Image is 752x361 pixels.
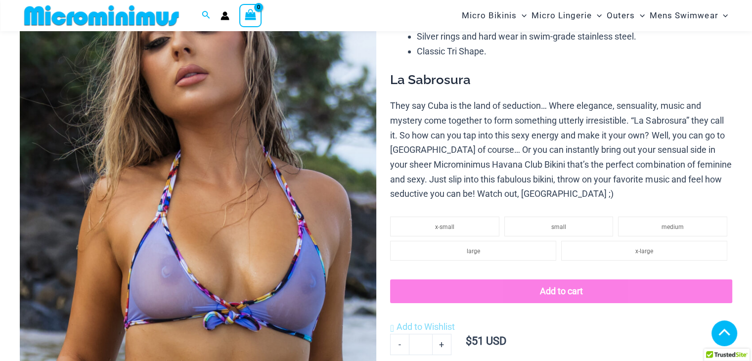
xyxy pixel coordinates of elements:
[409,334,432,355] input: Product quantity
[551,224,566,230] span: small
[221,11,229,20] a: Account icon link
[202,9,211,22] a: Search icon link
[239,4,262,27] a: View Shopping Cart, empty
[531,3,592,28] span: Micro Lingerie
[390,72,732,89] h3: La Sabrosura
[390,217,499,236] li: x-small
[435,224,454,230] span: x-small
[592,3,602,28] span: Menu Toggle
[390,98,732,201] p: They say Cuba is the land of seduction… Where elegance, sensuality, music and mystery come togeth...
[467,248,480,255] span: large
[607,3,635,28] span: Outers
[650,3,718,28] span: Mens Swimwear
[20,4,183,27] img: MM SHOP LOGO FLAT
[466,335,506,347] bdi: 51 USD
[397,321,455,332] span: Add to Wishlist
[459,3,529,28] a: Micro BikinisMenu ToggleMenu Toggle
[517,3,527,28] span: Menu Toggle
[433,334,451,355] a: +
[417,44,732,59] li: Classic Tri Shape.
[662,224,684,230] span: medium
[635,248,653,255] span: x-large
[390,279,732,303] button: Add to cart
[529,3,604,28] a: Micro LingerieMenu ToggleMenu Toggle
[604,3,647,28] a: OutersMenu ToggleMenu Toggle
[466,335,472,347] span: $
[618,217,727,236] li: medium
[635,3,645,28] span: Menu Toggle
[390,241,556,261] li: large
[417,29,732,44] li: Silver rings and hard wear in swim-grade stainless steel.
[647,3,730,28] a: Mens SwimwearMenu ToggleMenu Toggle
[462,3,517,28] span: Micro Bikinis
[458,1,732,30] nav: Site Navigation
[561,241,727,261] li: x-large
[504,217,614,236] li: small
[390,334,409,355] a: -
[390,319,454,334] a: Add to Wishlist
[718,3,728,28] span: Menu Toggle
